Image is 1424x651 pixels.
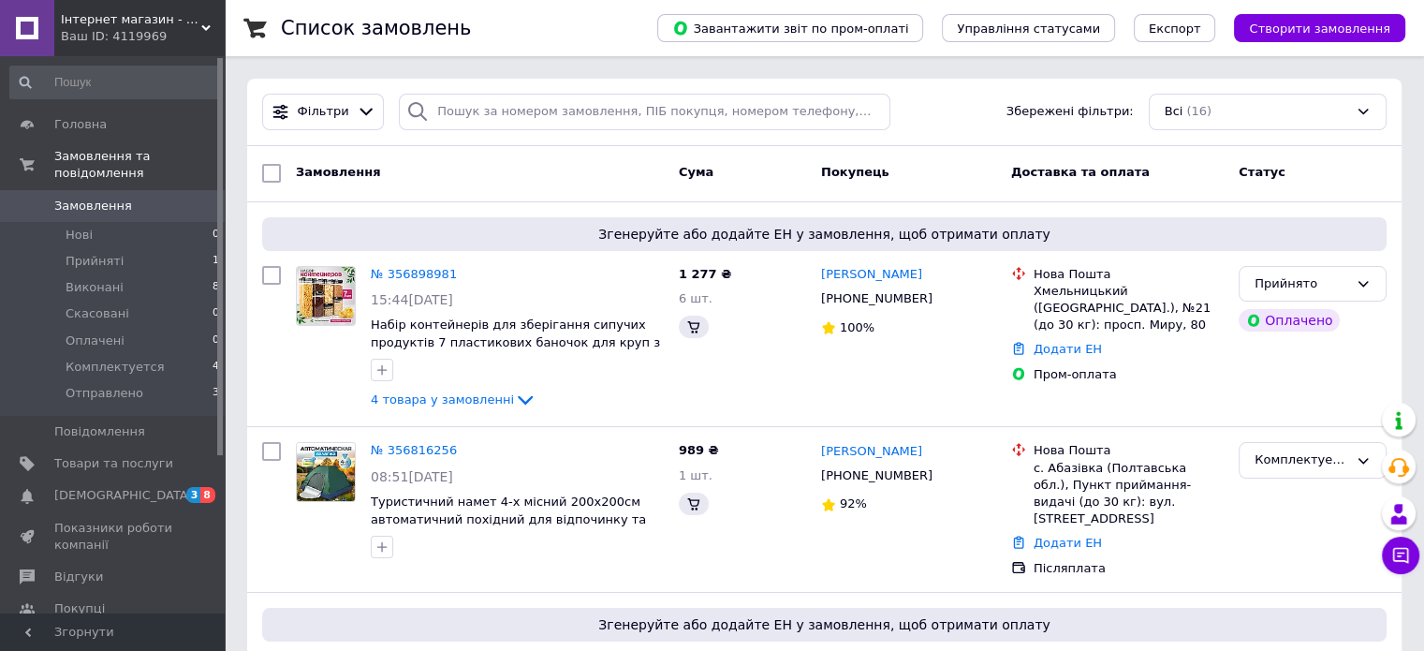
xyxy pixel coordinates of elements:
[1034,536,1102,550] a: Додати ЕН
[840,320,874,334] span: 100%
[54,487,193,504] span: [DEMOGRAPHIC_DATA]
[1034,460,1224,528] div: с. Абазівка (Полтавська обл.), Пункт приймання-видачі (до 30 кг): вул. [STREET_ADDRESS]
[1239,309,1340,332] div: Оплачено
[1255,274,1348,294] div: Прийнято
[1134,14,1216,42] button: Експорт
[213,253,219,270] span: 1
[61,28,225,45] div: Ваш ID: 4119969
[1006,103,1134,121] span: Збережені фільтри:
[66,333,125,349] span: Оплачені
[54,569,103,585] span: Відгуки
[66,227,93,244] span: Нові
[942,14,1115,42] button: Управління статусами
[54,520,173,554] span: Показники роботи компанії
[1249,22,1390,36] span: Створити замовлення
[270,225,1379,244] span: Згенеруйте або додайте ЕН у замовлення, щоб отримати оплату
[821,266,922,284] a: [PERSON_NAME]
[1382,537,1419,574] button: Чат з покупцем
[1034,283,1224,334] div: Хмельницький ([GEOGRAPHIC_DATA].), №21 (до 30 кг): просп. Миру, 80
[1034,442,1224,459] div: Нова Пошта
[213,385,219,402] span: 3
[200,487,215,503] span: 8
[1034,366,1224,383] div: Пром-оплата
[371,392,536,407] a: 4 товара у замовленні
[66,385,143,402] span: Отправлено
[371,392,514,407] span: 4 товара у замовленні
[54,600,105,617] span: Покупці
[1011,165,1150,179] span: Доставка та оплата
[213,279,219,296] span: 8
[957,22,1100,36] span: Управління статусами
[66,305,129,322] span: Скасовані
[371,469,453,484] span: 08:51[DATE]
[1239,165,1285,179] span: Статус
[817,287,936,311] div: [PHONE_NUMBER]
[54,423,145,440] span: Повідомлення
[399,94,890,130] input: Пошук за номером замовлення, ПІБ покупця, номером телефону, Email, номером накладної
[54,198,132,215] span: Замовлення
[1186,104,1211,118] span: (16)
[54,116,107,133] span: Головна
[297,443,355,501] img: Фото товару
[296,442,356,502] a: Фото товару
[298,103,349,121] span: Фільтри
[679,443,719,457] span: 989 ₴
[679,267,731,281] span: 1 277 ₴
[371,292,453,307] span: 15:44[DATE]
[296,266,356,326] a: Фото товару
[66,253,124,270] span: Прийняті
[1234,14,1405,42] button: Створити замовлення
[297,267,355,325] img: Фото товару
[281,17,471,39] h1: Список замовлень
[1215,21,1405,35] a: Створити замовлення
[213,305,219,322] span: 0
[371,495,646,561] a: Туристичний намет 4-х місний 200х200см автоматичний похідний для відпочинку та кемпінгу каркасний...
[9,66,221,99] input: Пошук
[657,14,923,42] button: Завантажити звіт по пром-оплаті
[270,615,1379,634] span: Згенеруйте або додайте ЕН у замовлення, щоб отримати оплату
[371,267,457,281] a: № 356898981
[1165,103,1183,121] span: Всі
[1034,560,1224,577] div: Післяплата
[54,148,225,182] span: Замовлення та повідомлення
[66,359,164,376] span: Комплектуется
[672,20,908,37] span: Завантажити звіт по пром-оплаті
[1255,451,1348,470] div: Комплектуется
[1149,22,1201,36] span: Експорт
[213,359,219,376] span: 4
[821,443,922,461] a: [PERSON_NAME]
[371,443,457,457] a: № 356816256
[66,279,124,296] span: Виконані
[61,11,201,28] span: Інтернет магазин - ВПОДОБАЙКА
[679,165,713,179] span: Cума
[1034,266,1224,283] div: Нова Пошта
[54,455,173,472] span: Товари та послуги
[821,165,889,179] span: Покупець
[186,487,201,503] span: 3
[840,496,867,510] span: 92%
[296,165,380,179] span: Замовлення
[213,333,219,349] span: 0
[371,318,660,384] a: Набір контейнерів для зберігання сипучих продуктів 7 пластикових баночок для круп з вакуумною кри...
[1034,342,1102,356] a: Додати ЕН
[679,468,712,482] span: 1 шт.
[679,291,712,305] span: 6 шт.
[817,464,936,488] div: [PHONE_NUMBER]
[213,227,219,244] span: 0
